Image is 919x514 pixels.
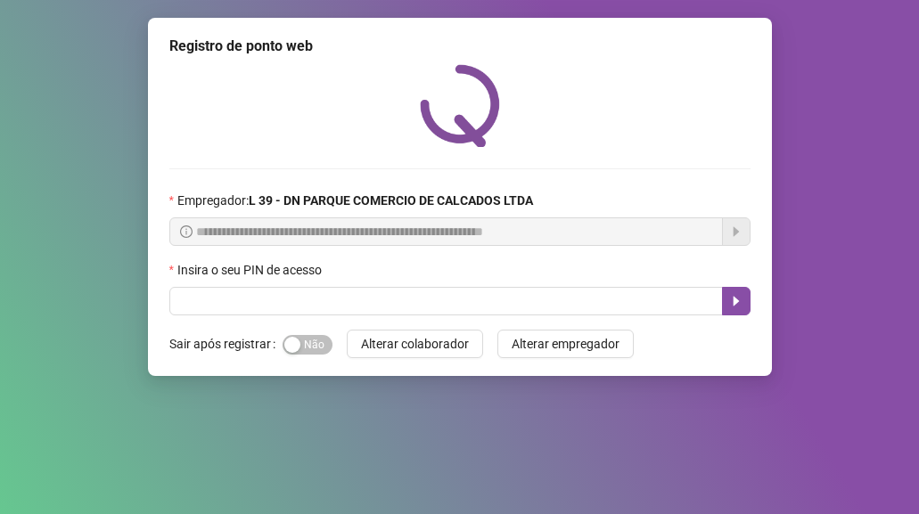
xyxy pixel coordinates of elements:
button: Alterar empregador [497,330,634,358]
span: Alterar colaborador [361,334,469,354]
button: Alterar colaborador [347,330,483,358]
span: Alterar empregador [512,334,620,354]
div: Registro de ponto web [169,36,751,57]
strong: L 39 - DN PARQUE COMERCIO DE CALCADOS LTDA [249,193,533,208]
label: Insira o seu PIN de acesso [169,260,333,280]
span: info-circle [180,225,193,238]
span: caret-right [729,294,743,308]
span: Empregador : [177,191,533,210]
label: Sair após registrar [169,330,283,358]
img: QRPoint [420,64,500,147]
